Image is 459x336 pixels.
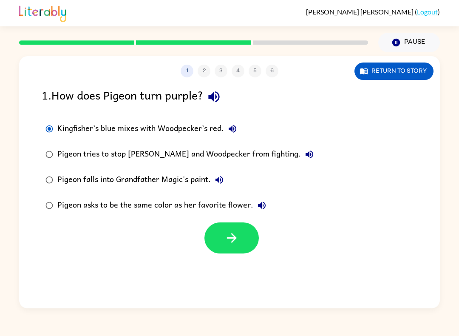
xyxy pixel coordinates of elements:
[181,65,193,77] button: 1
[42,86,417,108] div: 1 . How does Pigeon turn purple?
[306,8,415,16] span: [PERSON_NAME] [PERSON_NAME]
[19,3,66,22] img: Literably
[224,120,241,137] button: Kingfisher’s blue mixes with Woodpecker’s red.
[57,171,228,188] div: Pigeon falls into Grandfather Magic's paint.
[378,33,440,52] button: Pause
[253,197,270,214] button: Pigeon asks to be the same color as her favorite flower.
[57,197,270,214] div: Pigeon asks to be the same color as her favorite flower.
[306,8,440,16] div: ( )
[301,146,318,163] button: Pigeon tries to stop [PERSON_NAME] and Woodpecker from fighting.
[354,63,433,80] button: Return to story
[57,120,241,137] div: Kingfisher’s blue mixes with Woodpecker’s red.
[417,8,438,16] a: Logout
[211,171,228,188] button: Pigeon falls into Grandfather Magic's paint.
[57,146,318,163] div: Pigeon tries to stop [PERSON_NAME] and Woodpecker from fighting.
